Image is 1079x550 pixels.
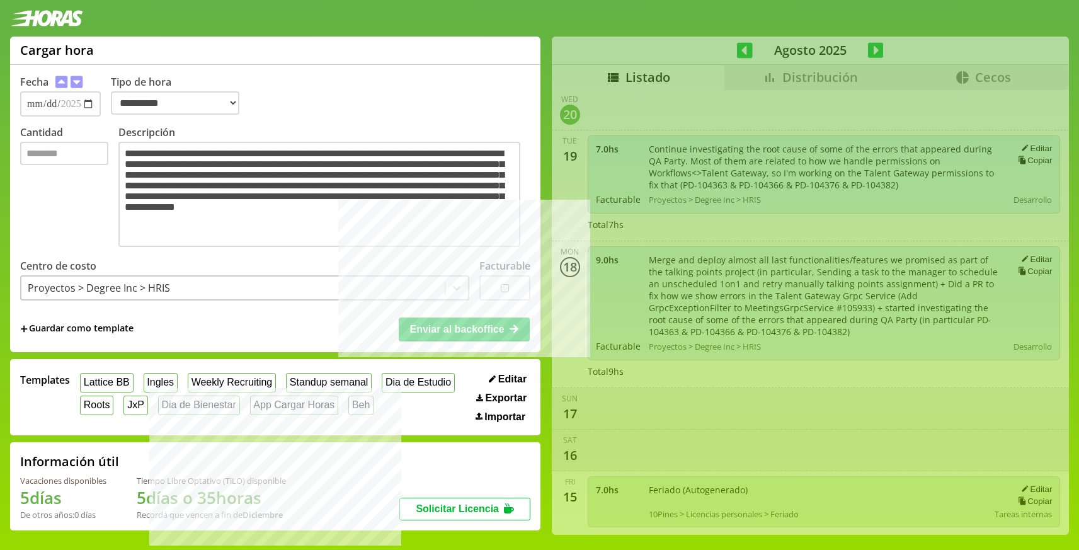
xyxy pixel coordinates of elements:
[20,142,108,165] input: Cantidad
[144,373,178,392] button: Ingles
[20,486,106,509] h1: 5 días
[409,324,504,335] span: Enviar al backoffice
[118,125,530,250] label: Descripción
[498,374,527,385] span: Editar
[20,373,70,387] span: Templates
[416,503,499,514] span: Solicitar Licencia
[250,396,339,415] button: App Cargar Horas
[479,259,530,273] label: Facturable
[111,91,239,115] select: Tipo de hora
[123,396,147,415] button: JxP
[399,318,530,341] button: Enviar al backoffice
[20,453,119,470] h2: Información útil
[28,281,170,295] div: Proyectos > Degree Inc > HRIS
[485,373,530,386] button: Editar
[20,322,134,336] span: +Guardar como template
[485,392,527,404] span: Exportar
[20,125,118,250] label: Cantidad
[399,498,530,520] button: Solicitar Licencia
[80,396,113,415] button: Roots
[188,373,276,392] button: Weekly Recruiting
[348,396,374,415] button: Beh
[243,509,283,520] b: Diciembre
[472,392,530,404] button: Exportar
[158,396,240,415] button: Dia de Bienestar
[20,42,94,59] h1: Cargar hora
[20,322,28,336] span: +
[20,509,106,520] div: De otros años: 0 días
[137,486,286,509] h1: 5 días o 35 horas
[80,373,134,392] button: Lattice BB
[137,475,286,486] div: Tiempo Libre Optativo (TiLO) disponible
[20,75,49,89] label: Fecha
[118,142,520,247] textarea: Descripción
[111,75,249,117] label: Tipo de hora
[20,475,106,486] div: Vacaciones disponibles
[484,411,525,423] span: Importar
[10,10,83,26] img: logotipo
[20,259,96,273] label: Centro de costo
[137,509,286,520] div: Recordá que vencen a fin de
[382,373,455,392] button: Dia de Estudio
[286,373,372,392] button: Standup semanal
